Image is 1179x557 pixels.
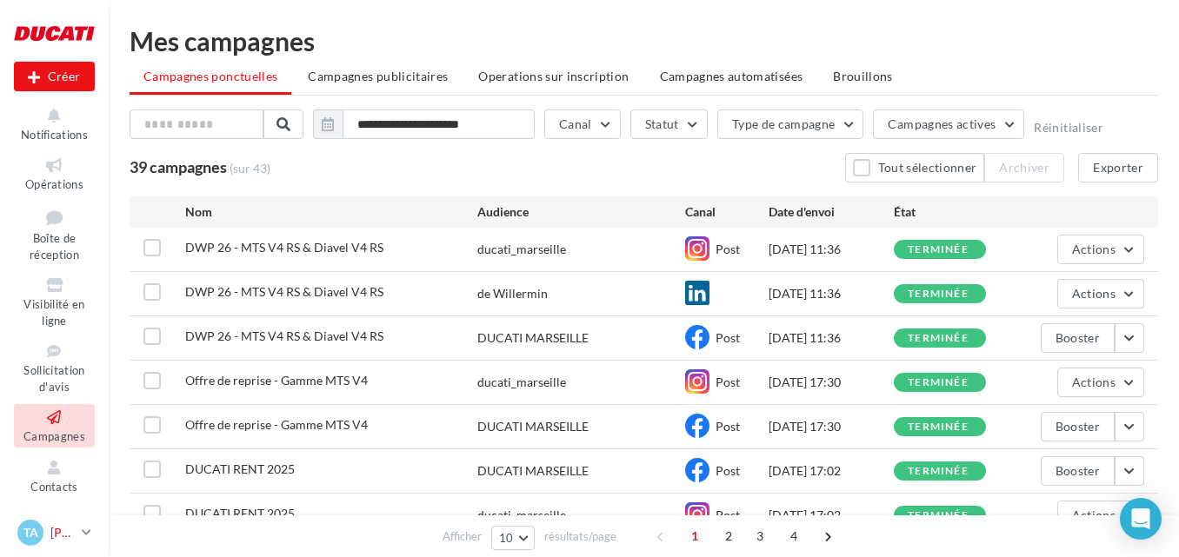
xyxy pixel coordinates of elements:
button: Créer [14,62,95,91]
span: Actions [1072,286,1116,301]
div: [DATE] 17:30 [769,418,894,435]
span: DWP 26 - MTS V4 RS & Diavel V4 RS [185,240,383,255]
button: Réinitialiser [1034,121,1103,135]
span: Post [716,242,740,256]
div: terminée [908,377,969,388]
div: Nouvelle campagne [14,62,95,91]
span: Post [716,463,740,478]
span: Post [716,375,740,389]
button: Type de campagne [717,109,864,139]
div: Audience [477,203,686,221]
div: DUCATI MARSEILLE [477,462,589,480]
span: Campagnes [23,429,85,443]
span: Brouillons [833,69,893,83]
button: Statut [630,109,708,139]
button: Booster [1041,323,1115,353]
div: ducati_marseille [477,507,566,524]
button: Actions [1057,235,1144,264]
a: Campagnes [14,404,95,447]
span: Boîte de réception [30,231,79,262]
div: Mes campagnes [130,28,1158,54]
a: Visibilité en ligne [14,272,95,331]
div: ducati_marseille [477,241,566,258]
p: [PERSON_NAME] [50,524,75,541]
div: Open Intercom Messenger [1120,498,1162,540]
span: Campagnes automatisées [660,69,803,83]
button: Campagnes actives [873,109,1024,139]
div: [DATE] 17:02 [769,462,894,480]
button: Tout sélectionner [845,153,984,182]
button: Booster [1041,456,1115,486]
div: DUCATI MARSEILLE [477,329,589,347]
span: Offre de reprise - Gamme MTS V4 [185,417,368,432]
div: terminée [908,510,969,521]
span: 39 campagnes [130,157,227,176]
span: Offre de reprise - Gamme MTS V4 [185,373,368,388]
button: Booster [1041,412,1115,441]
span: Post [716,507,740,522]
span: Afficher [443,528,482,545]
div: [DATE] 17:30 [769,374,894,391]
span: (sur 43) [230,160,270,177]
span: Campagnes actives [888,116,996,131]
div: [DATE] 11:36 [769,285,894,302]
span: Notifications [21,128,88,142]
span: 3 [746,522,774,550]
div: terminée [908,288,969,300]
span: Actions [1072,375,1116,389]
span: DUCATI RENT 2025 [185,461,295,476]
div: Nom [185,203,477,221]
button: Notifications [14,103,95,145]
button: Archiver [984,153,1064,182]
div: terminée [908,244,969,255]
button: Actions [1057,279,1144,308]
button: Canal [544,109,621,139]
span: 2 [715,522,743,550]
div: de Willermin [477,285,548,302]
span: Actions [1072,507,1116,522]
span: DUCATI RENT 2025 [185,506,295,521]
span: DWP 26 - MTS V4 RS & Diavel V4 RS [185,328,383,343]
a: Sollicitation d'avis [14,338,95,397]
span: 10 [499,531,514,545]
div: terminée [908,333,969,344]
div: ducati_marseille [477,374,566,391]
div: terminée [908,466,969,477]
button: Actions [1057,501,1144,530]
div: Date d'envoi [769,203,894,221]
span: résultats/page [544,528,616,545]
span: Post [716,330,740,345]
div: [DATE] 17:02 [769,507,894,524]
span: 1 [681,522,709,550]
span: Campagnes publicitaires [308,69,448,83]
div: [DATE] 11:36 [769,329,894,347]
div: [DATE] 11:36 [769,241,894,258]
button: Exporter [1078,153,1158,182]
span: DWP 26 - MTS V4 RS & Diavel V4 RS [185,284,383,299]
span: Visibilité en ligne [23,297,84,328]
a: Contacts [14,454,95,497]
div: État [894,203,1019,221]
a: TA [PERSON_NAME] [14,516,95,549]
span: Contacts [30,480,78,494]
button: 10 [491,526,536,550]
div: DUCATI MARSEILLE [477,418,589,435]
span: Post [716,419,740,434]
span: Operations sur inscription [478,69,629,83]
span: Actions [1072,242,1116,256]
div: Canal [685,203,769,221]
a: Opérations [14,152,95,195]
span: 4 [780,522,808,550]
span: Opérations [25,177,83,191]
span: TA [23,524,38,541]
a: Boîte de réception [14,202,95,266]
div: terminée [908,421,969,433]
span: Sollicitation d'avis [23,363,84,394]
button: Actions [1057,368,1144,397]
